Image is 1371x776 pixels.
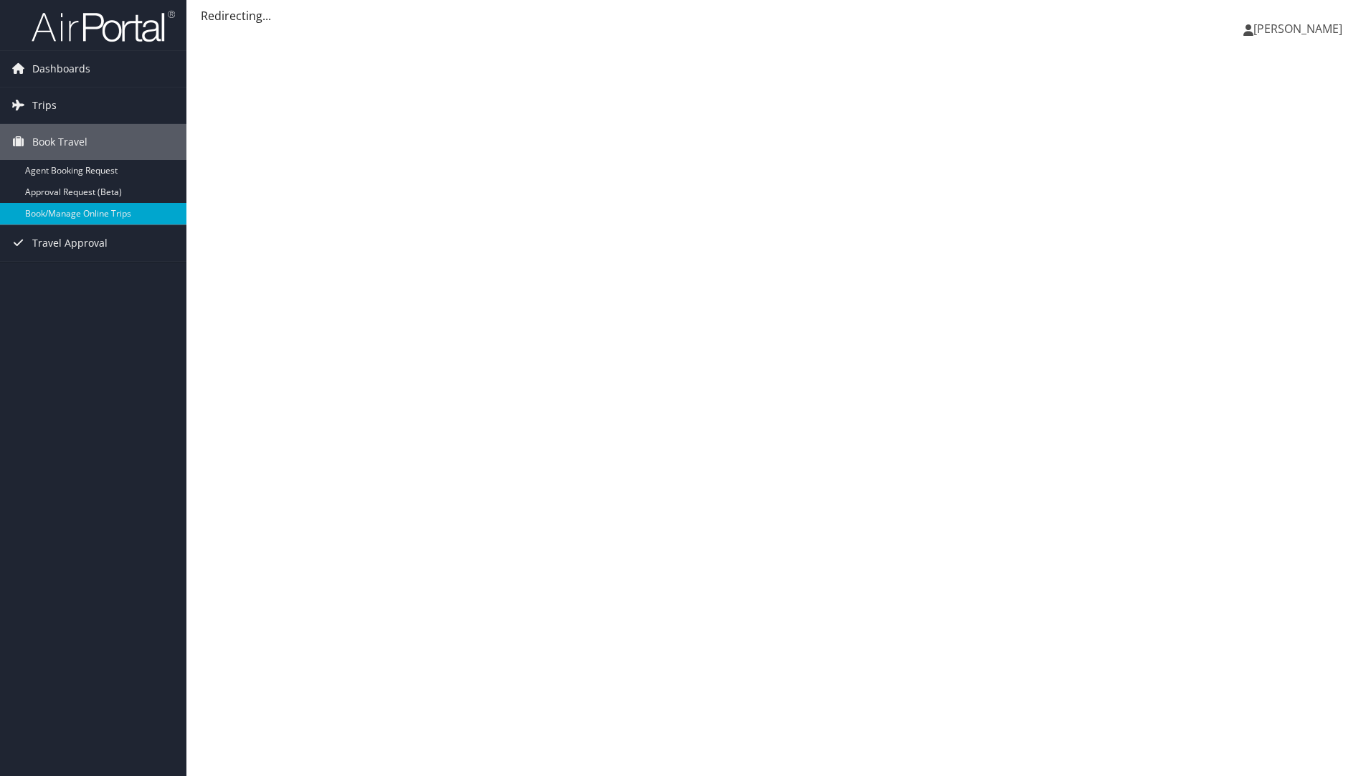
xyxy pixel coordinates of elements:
[32,124,87,160] span: Book Travel
[1243,7,1357,50] a: [PERSON_NAME]
[201,7,1357,24] div: Redirecting...
[32,9,175,43] img: airportal-logo.png
[32,51,90,87] span: Dashboards
[32,225,108,261] span: Travel Approval
[32,87,57,123] span: Trips
[1253,21,1342,37] span: [PERSON_NAME]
